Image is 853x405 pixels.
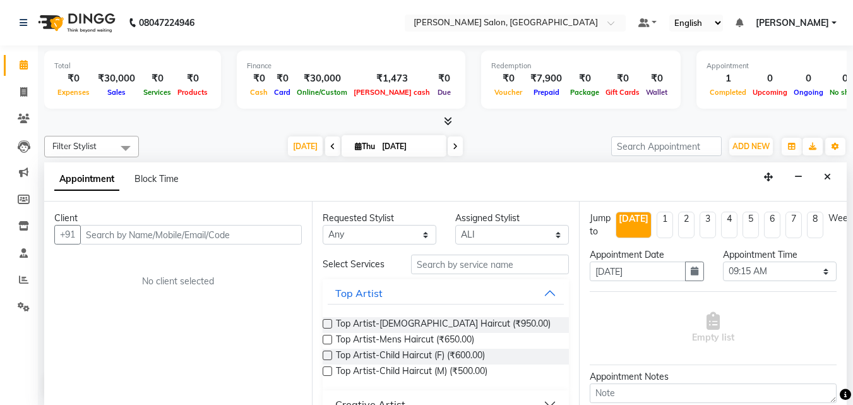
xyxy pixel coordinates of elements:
[764,212,780,238] li: 6
[174,71,211,86] div: ₹0
[336,317,551,333] span: Top Artist-[DEMOGRAPHIC_DATA] Haircut (₹950.00)
[411,255,569,274] input: Search by service name
[807,212,823,238] li: 8
[85,275,271,288] div: No client selected
[723,248,837,262] div: Appointment Time
[54,71,93,86] div: ₹0
[247,88,271,97] span: Cash
[350,71,433,86] div: ₹1,473
[491,71,525,86] div: ₹0
[328,282,564,305] button: Top Artist
[455,212,569,225] div: Assigned Stylist
[313,258,402,271] div: Select Services
[336,333,474,349] span: Top Artist-Mens Haircut (₹650.00)
[350,88,433,97] span: [PERSON_NAME] cash
[743,212,759,238] li: 5
[294,71,350,86] div: ₹30,000
[352,142,378,151] span: Thu
[790,88,826,97] span: Ongoing
[590,248,703,262] div: Appointment Date
[729,138,773,155] button: ADD NEW
[619,212,648,226] div: [DATE]
[678,212,695,238] li: 2
[288,136,323,156] span: [DATE]
[749,71,790,86] div: 0
[433,71,455,86] div: ₹0
[54,225,81,245] button: +91
[54,168,119,191] span: Appointment
[294,88,350,97] span: Online/Custom
[590,262,685,281] input: yyyy-mm-dd
[721,212,737,238] li: 4
[134,173,179,184] span: Block Time
[790,71,826,86] div: 0
[530,88,563,97] span: Prepaid
[247,61,455,71] div: Finance
[54,212,302,225] div: Client
[80,225,302,245] input: Search by Name/Mobile/Email/Code
[611,136,722,156] input: Search Appointment
[749,88,790,97] span: Upcoming
[52,141,97,151] span: Filter Stylist
[785,212,802,238] li: 7
[692,312,734,344] span: Empty list
[323,212,436,225] div: Requested Stylist
[707,88,749,97] span: Completed
[54,88,93,97] span: Expenses
[139,5,194,40] b: 08047224946
[140,88,174,97] span: Services
[335,286,383,301] div: Top Artist
[491,88,525,97] span: Voucher
[93,71,140,86] div: ₹30,000
[590,370,837,384] div: Appointment Notes
[174,88,211,97] span: Products
[434,88,454,97] span: Due
[818,167,837,187] button: Close
[140,71,174,86] div: ₹0
[602,71,643,86] div: ₹0
[700,212,716,238] li: 3
[525,71,567,86] div: ₹7,900
[247,71,271,86] div: ₹0
[602,88,643,97] span: Gift Cards
[756,16,829,30] span: [PERSON_NAME]
[732,142,770,151] span: ADD NEW
[32,5,119,40] img: logo
[643,71,671,86] div: ₹0
[491,61,671,71] div: Redemption
[271,88,294,97] span: Card
[104,88,129,97] span: Sales
[378,137,441,156] input: 2025-09-04
[707,71,749,86] div: 1
[567,71,602,86] div: ₹0
[567,88,602,97] span: Package
[54,61,211,71] div: Total
[336,349,485,365] span: Top Artist-Child Haircut (F) (₹600.00)
[271,71,294,86] div: ₹0
[657,212,673,238] li: 1
[336,365,487,380] span: Top Artist-Child Haircut (M) (₹500.00)
[590,212,611,238] div: Jump to
[643,88,671,97] span: Wallet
